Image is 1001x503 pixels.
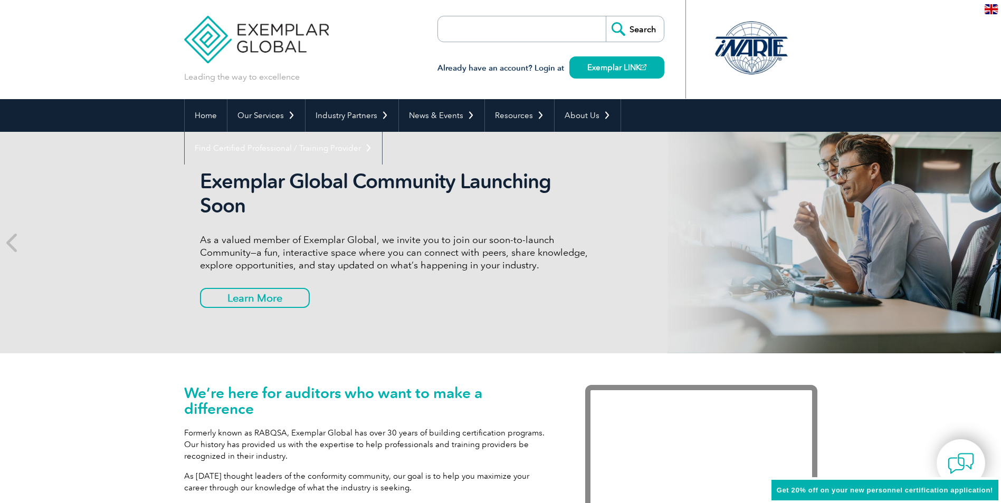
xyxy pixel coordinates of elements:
span: Get 20% off on your new personnel certification application! [777,486,993,494]
a: Our Services [227,99,305,132]
img: open_square.png [641,64,646,70]
h2: Exemplar Global Community Launching Soon [200,169,596,218]
p: Leading the way to excellence [184,71,300,83]
a: Learn More [200,288,310,308]
p: As a valued member of Exemplar Global, we invite you to join our soon-to-launch Community—a fun, ... [200,234,596,272]
a: News & Events [399,99,484,132]
h3: Already have an account? Login at [437,62,664,75]
img: en [985,4,998,14]
a: Home [185,99,227,132]
a: Industry Partners [306,99,398,132]
p: As [DATE] thought leaders of the conformity community, our goal is to help you maximize your care... [184,470,554,494]
a: Find Certified Professional / Training Provider [185,132,382,165]
a: About Us [555,99,621,132]
h1: We’re here for auditors who want to make a difference [184,385,554,417]
img: contact-chat.png [948,450,974,477]
p: Formerly known as RABQSA, Exemplar Global has over 30 years of building certification programs. O... [184,427,554,462]
a: Exemplar LINK [569,56,664,79]
input: Search [606,16,664,42]
a: Resources [485,99,554,132]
